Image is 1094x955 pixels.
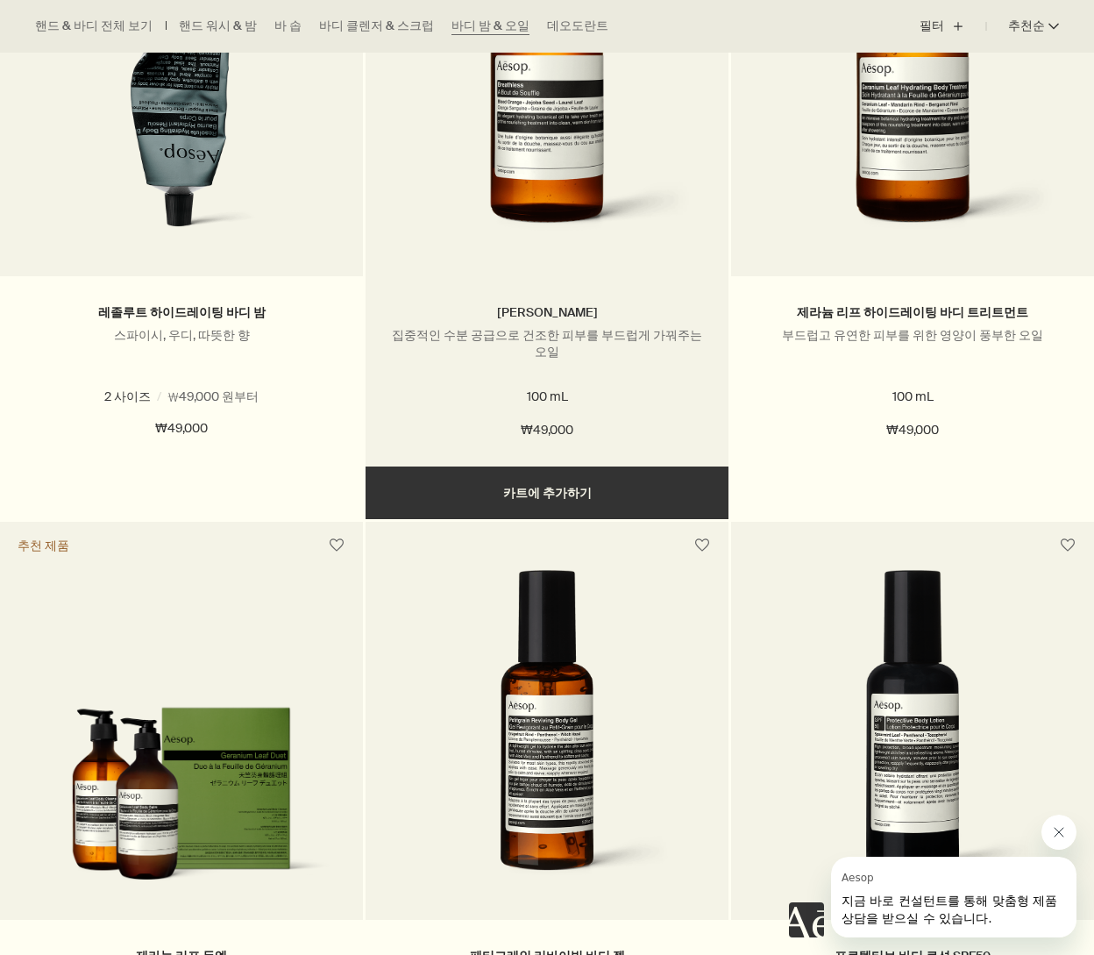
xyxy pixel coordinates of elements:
[319,18,434,35] a: 바디 클렌저 & 스크럽
[366,467,728,519] button: 카트에 추가하기 - ₩49,000
[26,706,337,894] img: Geranium Leaf Duet in outer carton
[789,902,824,937] iframe: 내용 없음
[789,815,1076,937] div: Aesop님의 말: "지금 바로 컨설턴트를 통해 맞춤형 제품 상담을 받으실 수 있습니다.". 대화를 계속하려면 메시징 창을 엽니다.
[521,420,573,441] span: ₩49,000
[920,5,986,47] button: 필터
[771,570,1053,894] img: Protective Body Lotion SPF 50 with pump
[686,530,718,561] button: 위시리스트에 담기
[797,304,1028,321] a: 제라늄 리프 하이드레이팅 바디 트리트먼트
[179,18,257,35] a: 핸드 워시 & 밤
[119,388,169,404] span: 100 mL
[497,304,598,320] a: [PERSON_NAME]
[757,327,1068,344] p: 부드럽고 유연한 피부를 위한 영양이 풍부한 오일
[886,420,939,441] span: ₩49,000
[26,327,337,344] p: 스파이시, 우디, 따뜻한 향
[1041,815,1076,850] iframe: Aesop의 메시지 닫기
[202,388,256,404] span: 500 mL
[986,5,1059,47] button: 추천순
[392,327,702,360] p: 집중적인 수분 공급으로 건조한 피부를 부드럽게 가꿔주는 오일
[831,857,1076,937] iframe: Aesop의 메시지
[731,569,1094,920] a: Protective Body Lotion SPF 50 with pump
[1052,530,1083,561] button: 위시리스트에 담기
[18,538,69,554] div: 추천 제품
[451,18,529,35] a: 바디 밤 & 오일
[98,304,266,321] a: 레졸루트 하이드레이팅 바디 밤
[155,418,208,439] span: ₩49,000
[35,18,153,35] a: 핸드 & 바디 전체 보기
[547,18,608,35] a: 데오도란트
[274,18,302,35] a: 바 솝
[321,530,352,561] button: 위시리스트에 담기
[406,570,687,894] img: Petitgrain Reviving Body Gel with pump
[366,569,728,920] a: Petitgrain Reviving Body Gel with pump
